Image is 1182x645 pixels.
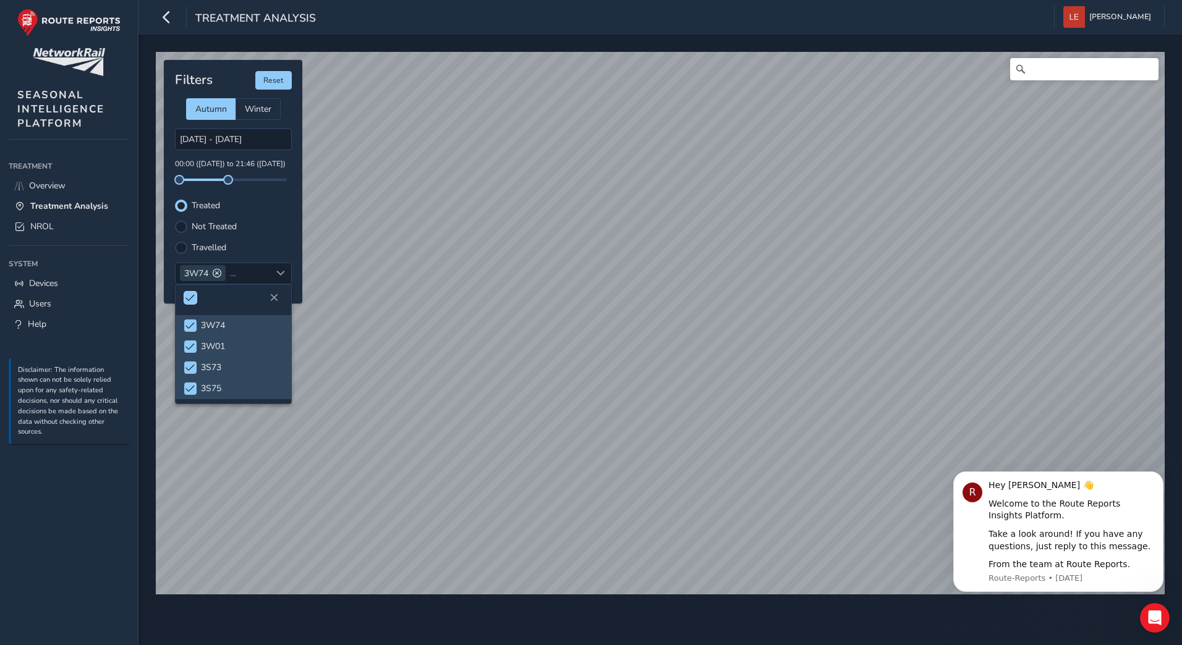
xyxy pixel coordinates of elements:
span: Treatment Analysis [30,200,108,212]
button: Close [265,289,283,306]
a: Devices [9,273,129,293]
label: Treated [192,201,220,210]
span: Autumn [195,103,227,115]
div: Treatment [9,157,129,175]
span: 3S75 [201,382,221,394]
span: Devices [29,277,58,289]
a: Users [9,293,129,314]
div: Winter [236,98,281,120]
button: Reset [255,71,292,90]
input: Search [1010,58,1159,80]
a: NROL [9,216,129,237]
p: 00:00 ([DATE]) to 21:46 ([DATE]) [175,159,292,170]
span: Help [28,318,46,330]
span: 3W01 [201,340,225,352]
label: Not Treated [192,222,237,231]
img: customer logo [33,48,105,76]
a: Treatment Analysis [9,196,129,216]
span: NROL [30,221,54,232]
p: Disclaimer: The information shown can not be solely relied upon for any safety-related decisions,... [18,365,123,438]
span: Overview [29,180,66,192]
span: Winter [245,103,271,115]
span: [PERSON_NAME] [1089,6,1151,28]
span: SEASONAL INTELLIGENCE PLATFORM [17,88,104,130]
canvas: Map [156,52,1165,594]
span: 3W01 [234,268,258,279]
h4: Filters [175,72,213,88]
button: [PERSON_NAME] [1063,6,1155,28]
span: 3S73 [201,361,221,373]
span: Users [29,298,51,310]
span: Treatment Analysis [195,11,316,28]
div: System [9,255,129,273]
iframe: Intercom notifications message [935,460,1182,599]
img: diamond-layout [1063,6,1085,28]
a: Overview [9,175,129,196]
div: Autumn [186,98,236,120]
img: rr logo [17,9,121,36]
iframe: Intercom live chat [1140,603,1170,633]
a: Help [9,314,129,334]
label: Travelled [192,243,226,252]
span: 3W74 [184,268,208,279]
span: 3W74 [201,319,225,331]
